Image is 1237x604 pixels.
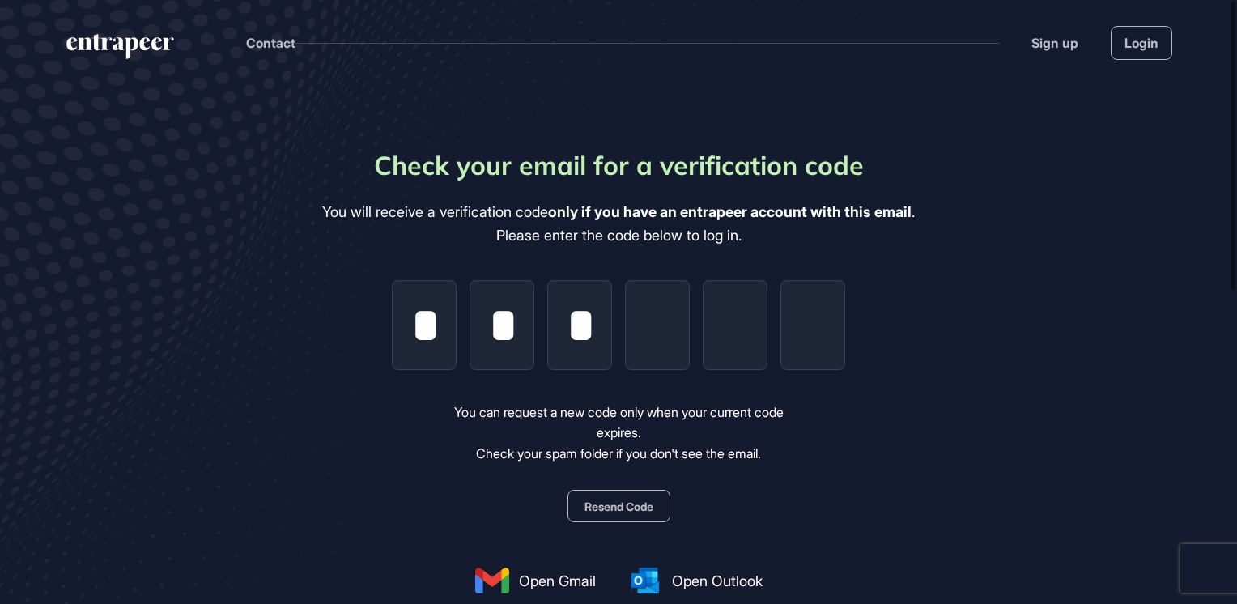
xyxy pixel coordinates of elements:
b: only if you have an entrapeer account with this email [548,203,912,220]
span: Open Gmail [519,570,596,592]
span: Open Outlook [672,570,763,592]
div: You will receive a verification code . Please enter the code below to log in. [322,201,915,248]
a: Login [1111,26,1172,60]
div: You can request a new code only when your current code expires. Check your spam folder if you don... [431,402,806,465]
button: Contact [246,32,295,53]
a: Open Gmail [475,568,596,593]
a: entrapeer-logo [65,34,176,65]
div: Check your email for a verification code [374,146,864,185]
button: Resend Code [567,490,670,522]
a: Sign up [1031,33,1078,53]
a: Open Outlook [628,568,763,593]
